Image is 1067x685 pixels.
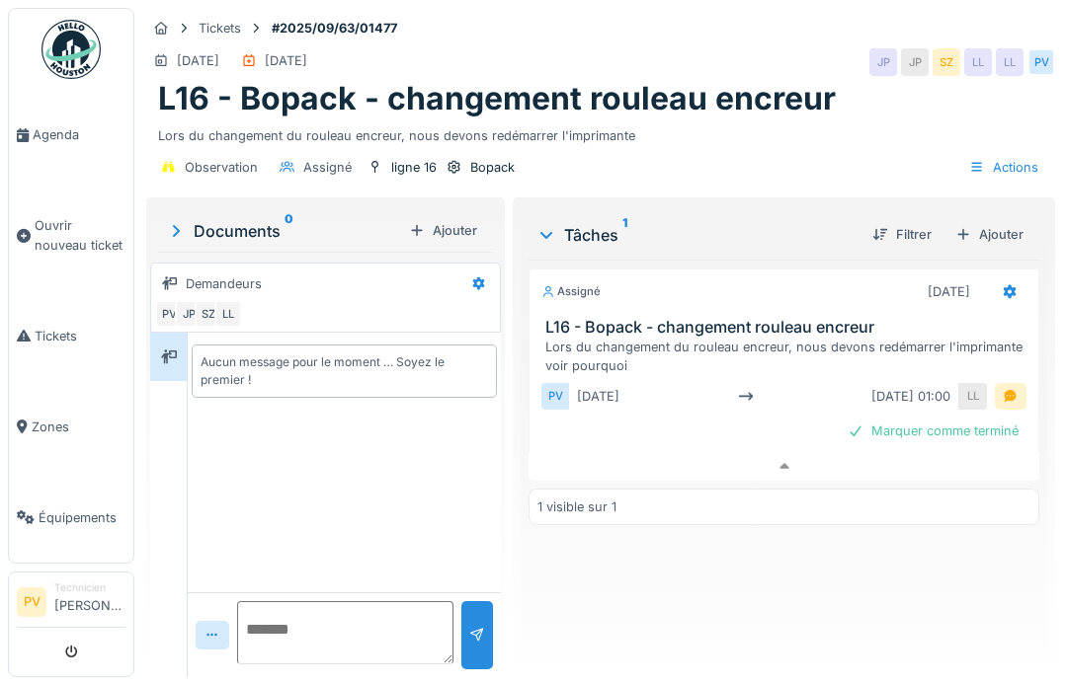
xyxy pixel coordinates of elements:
[35,327,125,345] span: Tickets
[569,383,959,410] div: [DATE] [DATE] 01:00
[155,300,183,328] div: PV
[54,580,125,595] div: Technicien
[928,282,970,301] div: [DATE]
[9,181,133,290] a: Ouvrir nouveau ticket
[264,19,405,38] strong: #2025/09/63/01477
[177,51,219,70] div: [DATE]
[285,219,293,243] sup: 0
[864,221,940,248] div: Filtrer
[186,274,262,293] div: Demandeurs
[39,508,125,527] span: Équipements
[32,418,125,436] span: Zones
[303,158,352,177] div: Assigné
[54,580,125,623] li: [PERSON_NAME]
[622,223,627,247] sup: 1
[9,290,133,381] a: Tickets
[195,300,222,328] div: SZ
[959,383,987,410] div: LL
[9,90,133,181] a: Agenda
[933,48,960,76] div: SZ
[545,338,1030,375] div: Lors du changement du rouleau encreur, nous devons redémarrer l'imprimante voir pourquoi
[901,48,929,76] div: JP
[166,219,401,243] div: Documents
[17,587,46,617] li: PV
[840,418,1026,444] div: Marquer comme terminé
[33,125,125,144] span: Agenda
[265,51,307,70] div: [DATE]
[401,217,485,244] div: Ajouter
[199,19,241,38] div: Tickets
[960,153,1047,182] div: Actions
[201,353,488,389] div: Aucun message pour le moment … Soyez le premier !
[947,221,1031,248] div: Ajouter
[158,80,836,117] h1: L16 - Bopack - changement rouleau encreur
[541,283,601,300] div: Assigné
[541,383,569,410] div: PV
[158,118,1043,145] div: Lors du changement du rouleau encreur, nous devons redémarrer l'imprimante
[185,158,258,177] div: Observation
[17,580,125,628] a: PV Technicien[PERSON_NAME]
[996,48,1024,76] div: LL
[41,20,101,79] img: Badge_color-CXgf-gQk.svg
[470,158,515,177] div: Bopack
[1027,48,1055,76] div: PV
[545,318,1030,337] h3: L16 - Bopack - changement rouleau encreur
[214,300,242,328] div: LL
[537,497,616,516] div: 1 visible sur 1
[964,48,992,76] div: LL
[536,223,857,247] div: Tâches
[391,158,437,177] div: ligne 16
[9,381,133,472] a: Zones
[175,300,203,328] div: JP
[869,48,897,76] div: JP
[35,216,125,254] span: Ouvrir nouveau ticket
[9,472,133,563] a: Équipements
